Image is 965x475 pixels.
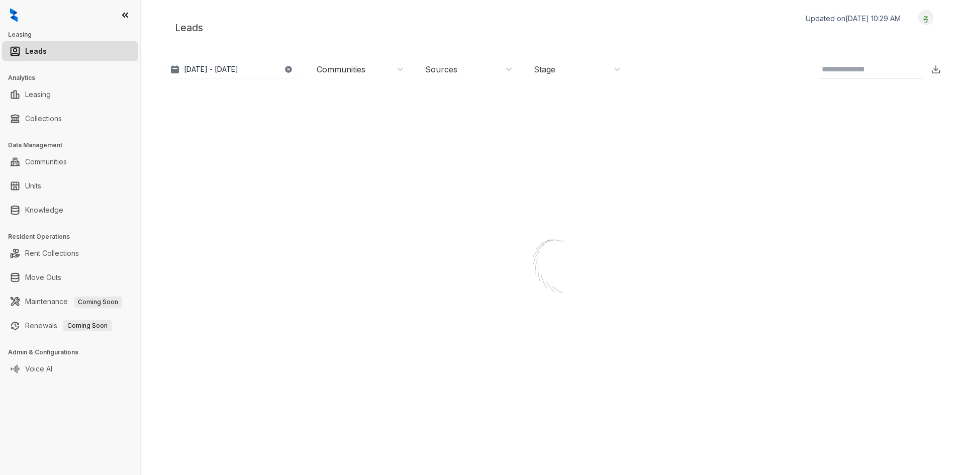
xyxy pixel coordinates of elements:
h3: Admin & Configurations [8,348,140,357]
p: Updated on [DATE] 10:29 AM [806,14,901,24]
a: Leads [25,41,47,61]
a: Leasing [25,84,51,105]
li: Communities [2,152,138,172]
button: [DATE] - [DATE] [165,60,301,78]
li: Knowledge [2,200,138,220]
img: UserAvatar [919,13,933,23]
p: [DATE] - [DATE] [184,64,238,74]
img: Loader [503,218,603,319]
a: RenewalsComing Soon [25,316,112,336]
a: Rent Collections [25,243,79,263]
li: Leads [2,41,138,61]
div: Loading... [535,319,571,329]
a: Voice AI [25,359,52,379]
a: Collections [25,109,62,129]
img: Download [931,64,941,74]
div: Communities [317,64,365,75]
h3: Data Management [8,141,140,150]
a: Units [25,176,41,196]
li: Collections [2,109,138,129]
div: Sources [425,64,457,75]
li: Leasing [2,84,138,105]
h3: Resident Operations [8,232,140,241]
h3: Analytics [8,73,140,82]
a: Move Outs [25,267,61,288]
a: Knowledge [25,200,63,220]
h3: Leasing [8,30,140,39]
img: SearchIcon [912,65,920,73]
img: logo [10,8,18,22]
li: Maintenance [2,292,138,312]
li: Move Outs [2,267,138,288]
div: Leads [165,10,941,45]
li: Renewals [2,316,138,336]
a: Communities [25,152,67,172]
span: Coming Soon [63,320,112,331]
li: Rent Collections [2,243,138,263]
span: Coming Soon [74,297,122,308]
li: Voice AI [2,359,138,379]
li: Units [2,176,138,196]
div: Stage [534,64,555,75]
